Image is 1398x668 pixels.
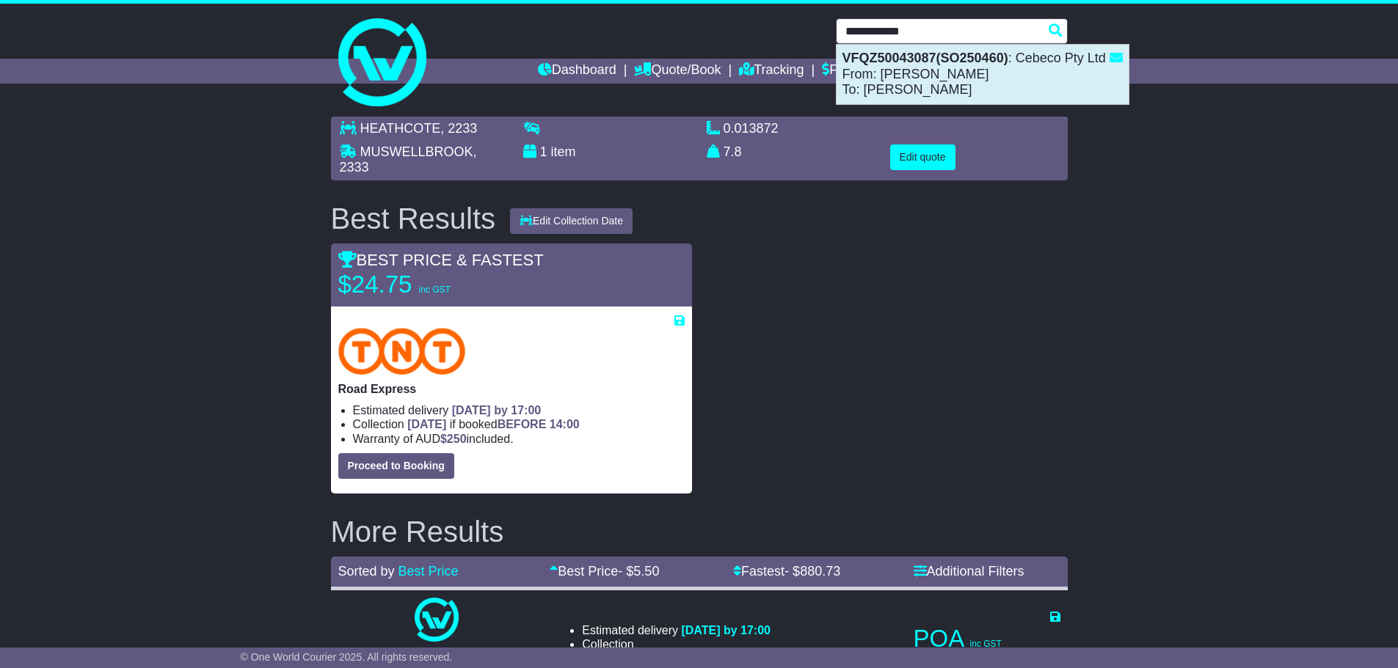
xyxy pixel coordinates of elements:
[415,598,459,642] img: One World Courier: Same Day Nationwide(quotes take 0.5-1 hour)
[914,564,1024,579] a: Additional Filters
[784,564,840,579] span: - $
[338,564,395,579] span: Sorted by
[353,403,685,417] li: Estimated delivery
[510,208,633,234] button: Edit Collection Date
[324,202,503,235] div: Best Results
[353,417,685,431] li: Collection
[837,45,1129,104] div: : Cebeco Pty Ltd From: [PERSON_NAME] To: [PERSON_NAME]
[338,270,522,299] p: $24.75
[338,453,454,479] button: Proceed to Booking
[914,624,1060,653] p: POA
[800,564,840,579] span: 880.73
[582,623,771,637] li: Estimated delivery
[733,564,840,579] a: Fastest- $880.73
[550,418,580,430] span: 14:00
[447,433,467,445] span: 250
[890,144,955,170] button: Edit quote
[338,251,544,269] span: BEST PRICE & FASTEST
[407,418,579,430] span: if booked
[551,144,576,159] span: item
[550,564,659,579] a: Best Price- $5.50
[353,432,685,446] li: Warranty of AUD included.
[618,564,659,579] span: - $
[970,639,1002,649] span: inc GST
[331,515,1068,548] h2: More Results
[338,328,466,375] img: TNT Domestic: Road Express
[681,624,771,636] span: [DATE] by 17:00
[419,285,451,295] span: inc GST
[360,144,473,159] span: MUSWELLBROOK
[407,418,446,430] span: [DATE]
[842,51,1008,65] strong: VFQZ50043087(SO250460)
[724,144,742,159] span: 7.8
[452,404,542,416] span: [DATE] by 17:00
[538,59,616,84] a: Dashboard
[340,144,477,175] span: , 2333
[498,418,547,430] span: BEFORE
[634,59,721,84] a: Quote/Book
[398,564,459,579] a: Best Price
[241,651,453,663] span: © One World Courier 2025. All rights reserved.
[338,382,685,396] p: Road Express
[440,433,467,445] span: $
[440,121,477,136] span: , 2233
[582,637,771,651] li: Collection
[360,121,441,136] span: HEATHCOTE
[822,59,889,84] a: Financials
[739,59,804,84] a: Tracking
[633,564,659,579] span: 5.50
[540,144,547,159] span: 1
[724,121,779,136] span: 0.013872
